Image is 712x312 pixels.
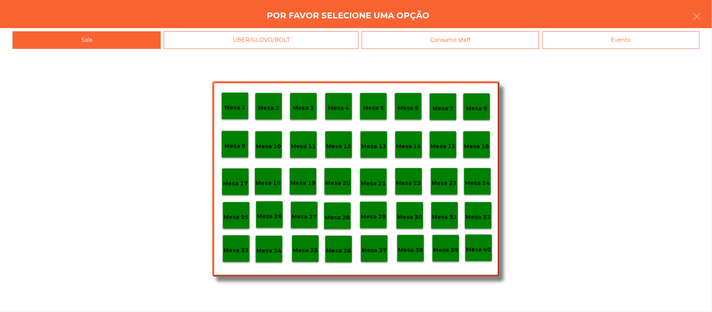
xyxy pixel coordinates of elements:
p: Mesa 24 [465,179,490,188]
p: Mesa 8 [466,104,487,113]
p: Mesa 3 [293,104,314,113]
p: Mesa 30 [397,213,422,222]
p: Mesa 10 [256,142,281,151]
p: Mesa 9 [224,142,246,151]
p: Mesa 14 [396,142,421,151]
div: Consumo staff [362,31,539,49]
p: Mesa 23 [432,179,457,188]
p: Mesa 25 [224,213,249,222]
p: Mesa 2 [258,104,279,113]
p: Mesa 1 [224,103,246,112]
p: Mesa 40 [466,245,491,254]
p: Mesa 22 [396,179,421,188]
p: Mesa 7 [432,104,454,113]
p: Mesa 19 [291,179,316,188]
p: Mesa 36 [326,246,351,255]
p: Mesa 21 [361,179,386,188]
p: Mesa 29 [361,212,386,221]
p: Mesa 27 [292,212,317,221]
p: Mesa 34 [256,246,282,255]
h4: Por favor selecione uma opção [267,10,430,22]
p: Mesa 37 [362,246,387,255]
p: Mesa 26 [257,212,282,221]
p: Mesa 12 [326,142,351,151]
p: Mesa 6 [398,104,419,113]
p: Mesa 35 [293,246,318,255]
p: Mesa 5 [363,104,384,113]
p: Mesa 4 [328,104,349,113]
p: Mesa 39 [433,246,458,255]
p: Mesa 32 [466,213,491,222]
p: Mesa 38 [398,246,423,255]
p: Mesa 15 [430,142,456,151]
p: Mesa 33 [224,246,249,255]
p: Mesa 18 [256,179,281,188]
p: Mesa 11 [291,142,316,151]
p: Mesa 31 [432,213,457,222]
p: Mesa 28 [325,213,350,222]
p: Mesa 16 [464,142,489,151]
p: Mesa 13 [361,142,386,151]
p: Mesa 20 [325,179,350,188]
div: UBER/GLOVO/BOLT [164,31,358,49]
div: Evento [542,31,699,49]
div: Sala [13,31,161,49]
p: Mesa 17 [223,179,248,188]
